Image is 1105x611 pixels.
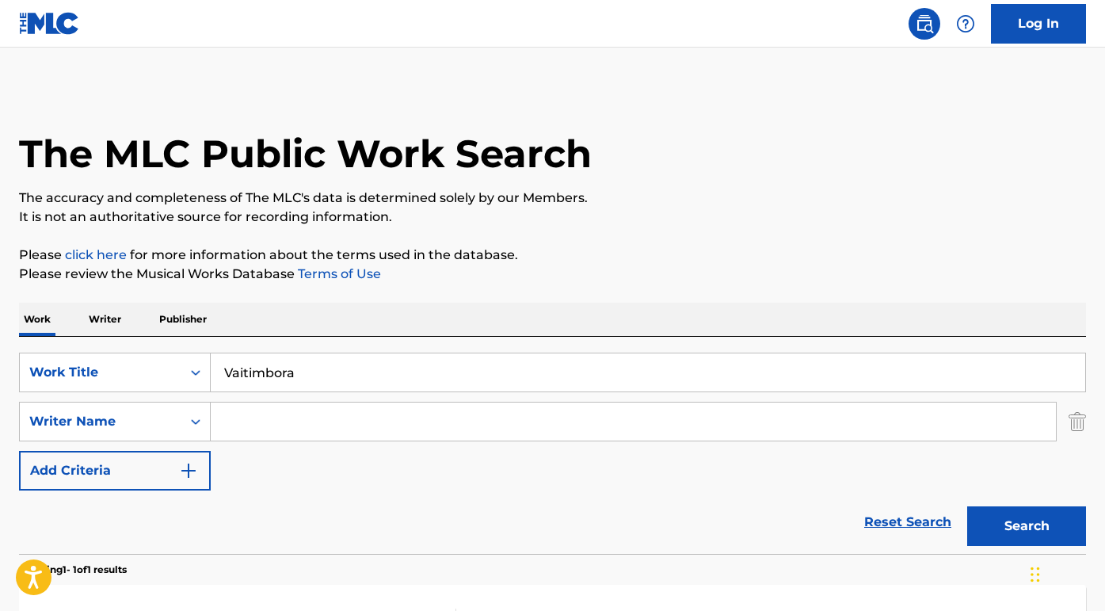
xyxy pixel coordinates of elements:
button: Add Criteria [19,451,211,491]
img: search [915,14,934,33]
a: Reset Search [856,505,959,540]
a: click here [65,247,127,262]
h1: The MLC Public Work Search [19,130,592,178]
button: Search [967,506,1086,546]
div: Widget de chat [1026,535,1105,611]
p: Please for more information about the terms used in the database. [19,246,1086,265]
a: Log In [991,4,1086,44]
img: Delete Criterion [1069,402,1086,441]
p: Publisher [154,303,211,336]
div: Glisser [1031,551,1040,598]
div: Writer Name [29,412,172,431]
p: Please review the Musical Works Database [19,265,1086,284]
div: Work Title [29,363,172,382]
img: MLC Logo [19,12,80,35]
p: It is not an authoritative source for recording information. [19,208,1086,227]
img: 9d2ae6d4665cec9f34b9.svg [179,461,198,480]
a: Public Search [909,8,940,40]
p: Writer [84,303,126,336]
p: Showing 1 - 1 of 1 results [19,563,127,577]
iframe: Chat Widget [1026,535,1105,611]
a: Terms of Use [295,266,381,281]
p: Work [19,303,55,336]
img: help [956,14,975,33]
form: Search Form [19,353,1086,554]
div: Help [950,8,981,40]
p: The accuracy and completeness of The MLC's data is determined solely by our Members. [19,189,1086,208]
